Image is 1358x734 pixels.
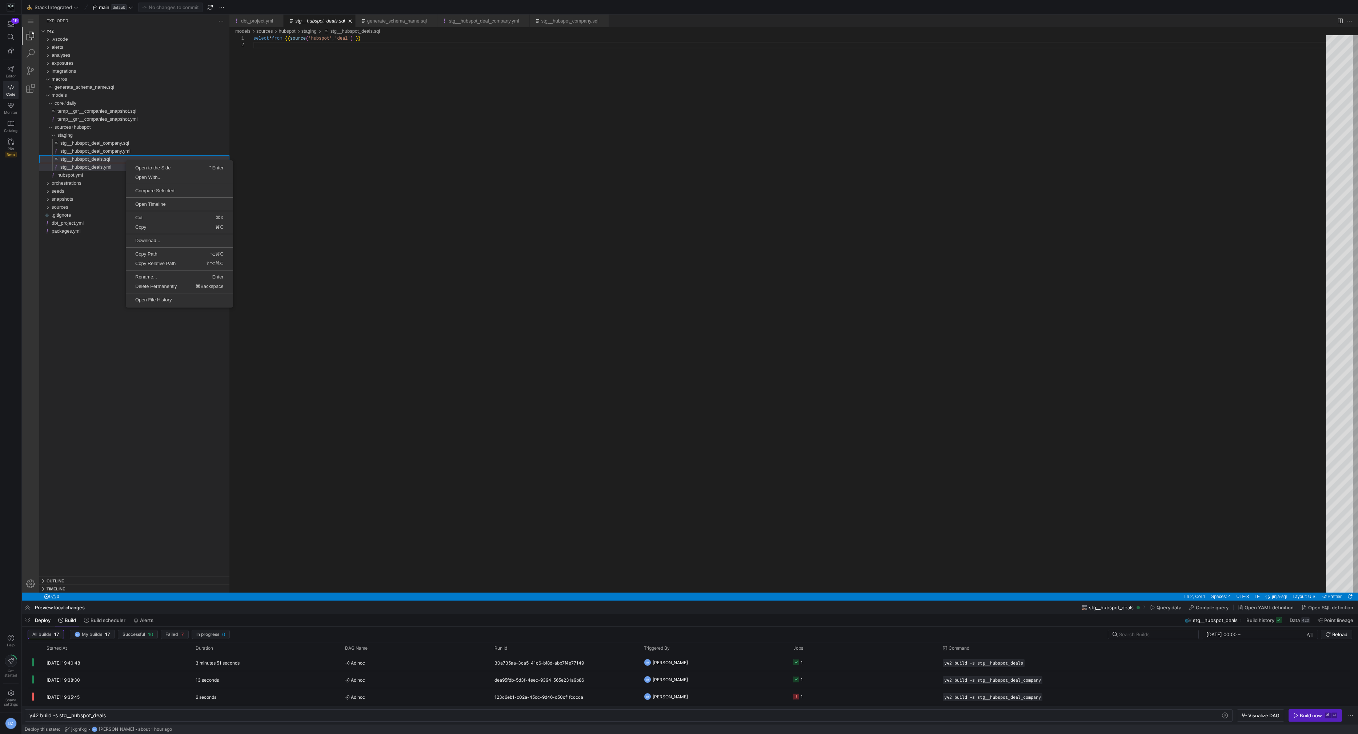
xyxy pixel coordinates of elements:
span: [PERSON_NAME] [653,654,688,671]
span: Open Timeline [104,187,211,192]
span: My builds [82,632,102,637]
span: Beta [5,152,17,157]
span: 🍌 [27,5,32,10]
span: Stack Integrated [35,4,72,10]
div: 1 [801,654,803,671]
a: Spacesettings [3,686,19,710]
y42-duration: 6 seconds [196,694,216,700]
button: Help [3,631,19,650]
div: DZ [644,693,651,700]
span: Open With... [104,160,211,165]
span: Compare Selected [104,174,211,179]
span: Catalog [4,128,17,133]
button: Reload [1321,630,1352,639]
span: [DATE] 19:38:30 [47,677,80,683]
span: ⌘Backspace [164,269,211,274]
span: Started At [47,646,67,651]
span: Open File History [104,283,211,288]
span: Rename... [104,260,157,265]
span: Ad hoc [345,654,486,671]
span: Monitor [4,110,17,115]
span: [PERSON_NAME] [653,671,688,688]
span: Query data [1157,605,1181,610]
span: Delete Permanently [104,269,164,274]
span: jkghfkgj [71,727,88,732]
button: Open YAML definition [1235,601,1297,614]
span: – [1238,631,1241,637]
button: Point lineage [1314,614,1357,626]
span: [DATE] 19:40:48 [47,660,80,666]
span: Build [65,617,76,623]
span: Visualize DAG [1248,713,1279,718]
span: Help [6,643,15,647]
span: DAG Name [345,646,368,651]
y42-duration: 13 seconds [196,677,219,683]
span: 0 [222,631,225,637]
div: DZ [75,631,80,637]
span: Ad hoc [345,689,486,706]
span: Copy [104,210,151,215]
span: stg__hubspot_deals [1089,605,1134,610]
span: about 1 hour ago [138,727,172,732]
div: DZ [644,676,651,683]
button: 🍌Stack Integrated [25,3,80,12]
span: ⇧⌥⌘C [167,246,211,251]
button: Build [55,614,79,626]
y42-duration: 3 minutes 51 seconds [196,660,240,666]
button: Query data [1147,601,1185,614]
a: Catalog [3,117,19,136]
span: 7 [181,631,184,637]
input: Start datetime [1206,631,1237,637]
span: Deploy [35,617,51,623]
span: Copy Path [104,237,156,242]
span: Build scheduler [91,617,125,623]
span: Reload [1332,631,1347,637]
div: 1 [801,688,803,705]
span: y42 build -s stg__hubspot_deals [29,712,106,718]
span: y42 build -s stg__hubspot_deal_company [944,678,1041,683]
span: main [99,4,109,10]
span: ⌥⌘C [156,237,211,242]
button: Data420 [1286,614,1313,626]
button: maindefault [91,3,135,12]
span: Alerts [140,617,153,623]
a: Monitor [3,99,19,117]
img: https://storage.googleapis.com/y42-prod-data-exchange/images/Yf2Qvegn13xqq0DljGMI0l8d5Zqtiw36EXr8... [7,4,15,11]
div: Press SPACE to select this row. [28,654,1350,671]
span: 17 [105,631,110,637]
button: Compile query [1186,601,1232,614]
div: DZ [92,726,97,732]
button: jkghfkgjDZ[PERSON_NAME]about 1 hour ago [63,725,174,734]
span: Open SQL definition [1308,605,1353,610]
div: 19 [11,18,19,24]
span: Failed [165,632,178,637]
a: Code [3,81,19,99]
button: Getstarted [3,652,19,680]
button: DZ [3,716,19,731]
button: 19 [3,17,19,31]
span: [PERSON_NAME] [653,688,688,705]
span: Compile query [1196,605,1229,610]
div: DZ [5,718,17,729]
span: ⌘C [151,210,211,215]
div: dea95fdb-5d3f-4eec-9394-565e231a9b86 [490,671,640,688]
div: Press SPACE to select this row. [28,671,1350,688]
span: PRs [8,147,14,151]
span: Build history [1246,617,1274,623]
button: Failed7 [161,630,189,639]
button: DZMy builds17 [70,630,115,639]
span: Data [1290,617,1300,623]
span: Command [949,646,969,651]
span: Enter [157,260,211,265]
span: Open to the Side [104,151,165,156]
a: https://storage.googleapis.com/y42-prod-data-exchange/images/Yf2Qvegn13xqq0DljGMI0l8d5Zqtiw36EXr8... [3,1,19,13]
span: Editor [6,74,16,78]
span: Run Id [494,646,507,651]
span: Ad hoc [345,671,486,689]
span: Download... [104,224,211,228]
span: [DATE] 19:35:45 [47,694,80,700]
span: Successful [123,632,145,637]
span: ⌘X [148,201,211,205]
span: Preview local changes [35,605,85,610]
span: ⌃Enter [165,151,211,156]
